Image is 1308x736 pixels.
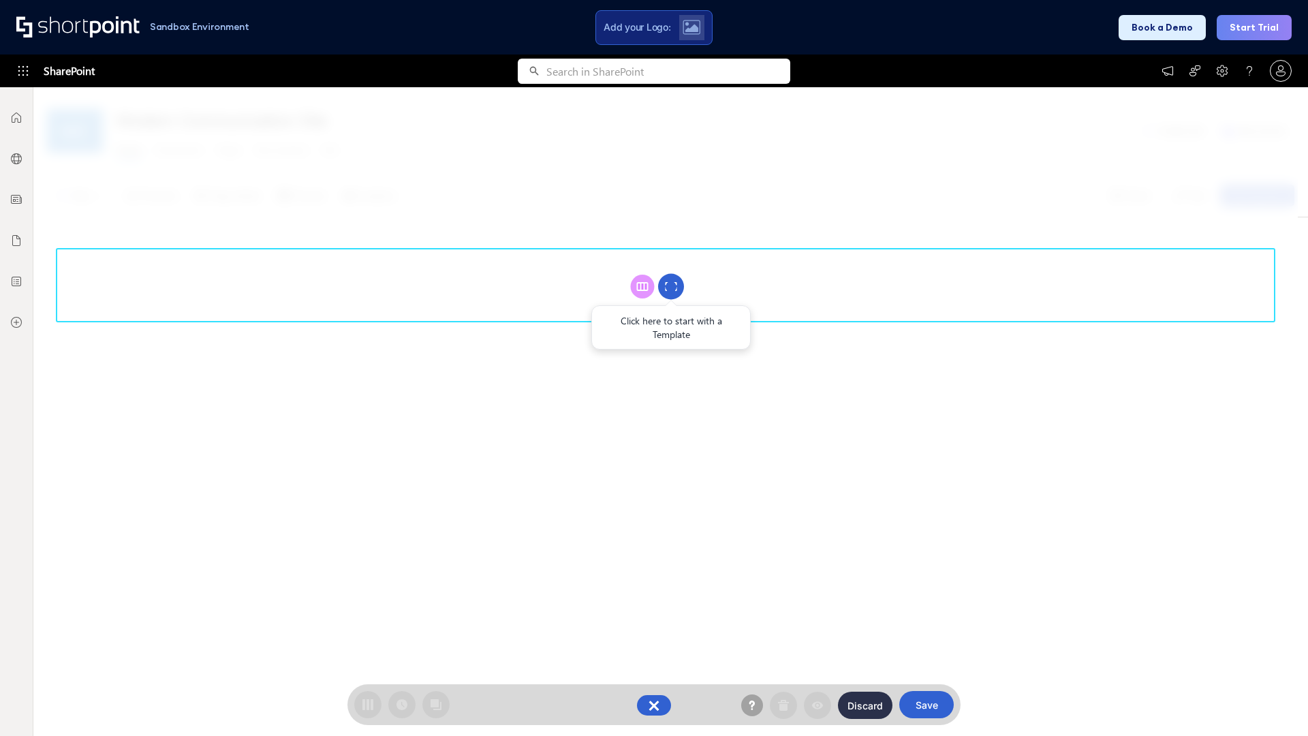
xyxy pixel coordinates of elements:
[150,23,249,31] h1: Sandbox Environment
[838,692,892,719] button: Discard
[1217,15,1292,40] button: Start Trial
[683,20,700,35] img: Upload logo
[44,55,95,87] span: SharePoint
[546,59,790,84] input: Search in SharePoint
[604,21,670,33] span: Add your Logo:
[899,691,954,718] button: Save
[1063,578,1308,736] iframe: Chat Widget
[1119,15,1206,40] button: Book a Demo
